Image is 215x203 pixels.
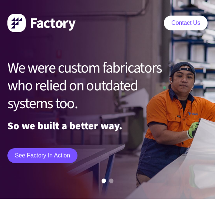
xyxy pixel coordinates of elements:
[7,123,182,130] p: So we built a better way.
[7,14,76,32] img: Factory
[7,148,77,163] a: See Factory in action
[109,179,113,183] button: 2 of 2
[7,59,182,113] h1: We were custom fabricators who relied on outdated systems too.
[102,179,106,183] button: 1 of 2
[164,16,208,30] a: Contact Us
